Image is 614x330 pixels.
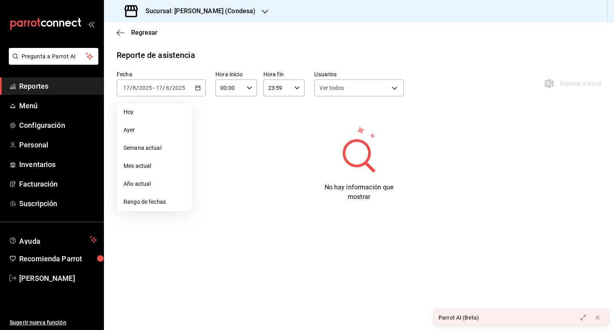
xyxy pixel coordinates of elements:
button: Regresar [117,29,157,36]
span: Sugerir nueva función [10,318,97,327]
span: Regresar [131,29,157,36]
input: -- [132,85,136,91]
label: Hora fin [263,72,305,77]
span: Facturación [19,179,97,189]
span: Año actual [124,180,185,188]
span: Pregunta a Parrot AI [22,52,86,61]
span: / [136,85,139,91]
span: Reportes [19,81,97,91]
span: / [163,85,165,91]
label: Hora inicio [215,72,257,77]
span: [PERSON_NAME] [19,273,97,284]
span: Configuración [19,120,97,131]
span: / [169,85,172,91]
div: Reporte de asistencia [117,49,195,61]
span: No hay información que mostrar [325,183,394,201]
span: Ayuda [19,235,87,245]
button: open_drawer_menu [88,21,94,27]
span: - [153,85,155,91]
input: -- [165,85,169,91]
label: Usuarios [314,72,403,77]
span: Ver todos [319,84,344,92]
a: Pregunta a Parrot AI [6,58,98,66]
input: ---- [172,85,185,91]
button: Pregunta a Parrot AI [9,48,98,65]
span: Menú [19,100,97,111]
span: Suscripción [19,198,97,209]
h3: Sucursal: [PERSON_NAME] (Condesa) [139,6,255,16]
span: / [130,85,132,91]
span: Mes actual [124,162,185,170]
input: ---- [139,85,152,91]
input: -- [123,85,130,91]
input: -- [155,85,163,91]
span: Recomienda Parrot [19,253,97,264]
label: Fecha [117,72,206,77]
span: Inventarios [19,159,97,170]
div: Parrot AI (Beta) [439,314,479,322]
span: Semana actual [124,144,185,152]
span: Ayer [124,126,185,134]
span: Personal [19,139,97,150]
span: Rango de fechas [124,198,185,206]
span: Hoy [124,108,185,116]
